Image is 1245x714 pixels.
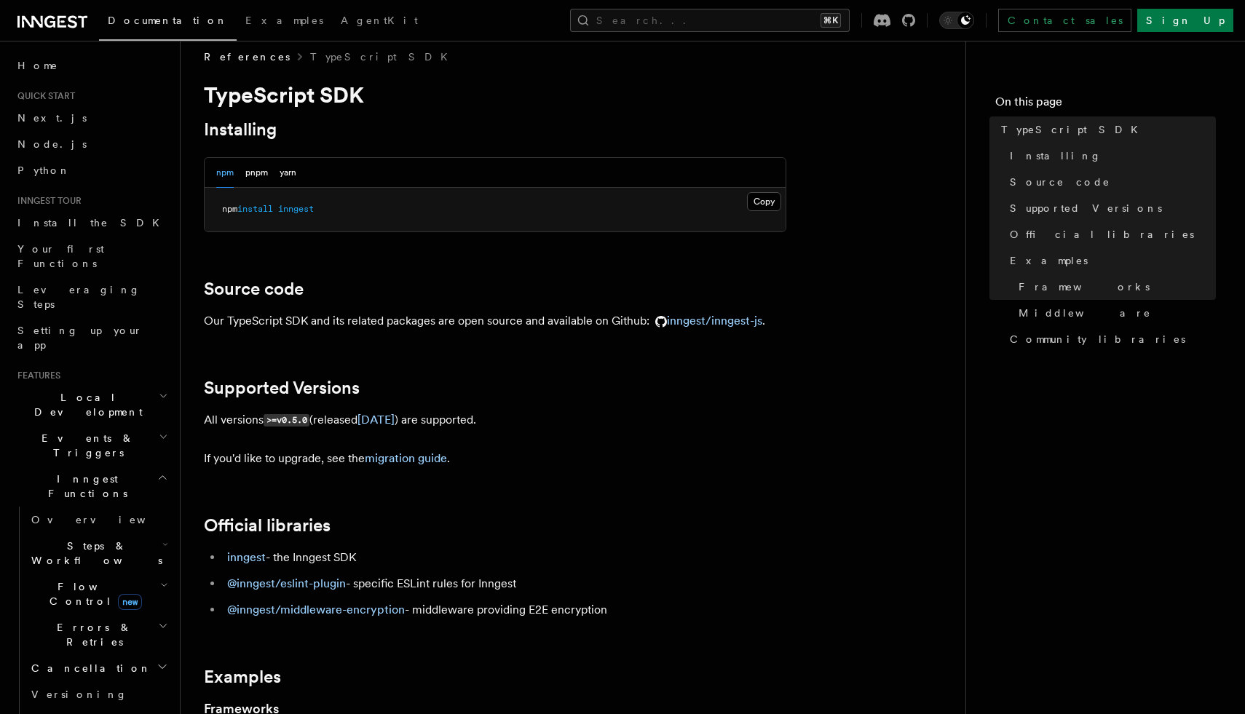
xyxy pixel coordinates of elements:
h1: TypeScript SDK [204,82,786,108]
a: Frameworks [1013,274,1216,300]
a: Versioning [25,681,171,707]
a: Documentation [99,4,237,41]
button: Inngest Functions [12,466,171,507]
span: References [204,49,290,64]
span: Steps & Workflows [25,539,162,568]
a: Source code [1004,169,1216,195]
a: migration guide [365,451,447,465]
a: Python [12,157,171,183]
span: Inngest tour [12,195,82,207]
a: Examples [1004,247,1216,274]
a: Supported Versions [204,378,360,398]
a: Examples [237,4,332,39]
span: Features [12,370,60,381]
a: Supported Versions [1004,195,1216,221]
span: Versioning [31,689,127,700]
span: Installing [1010,148,1102,163]
span: install [237,204,273,214]
span: Examples [245,15,323,26]
button: Events & Triggers [12,425,171,466]
span: Cancellation [25,661,151,675]
a: Official libraries [204,515,331,536]
button: Cancellation [25,655,171,681]
a: Your first Functions [12,236,171,277]
kbd: ⌘K [821,13,841,28]
span: AgentKit [341,15,418,26]
a: Setting up your app [12,317,171,358]
button: Toggle dark mode [939,12,974,29]
span: Overview [31,514,181,525]
a: Installing [204,119,277,140]
span: Leveraging Steps [17,284,141,310]
button: yarn [280,158,296,188]
a: @inngest/eslint-plugin [227,576,346,590]
a: inngest [227,550,266,564]
span: Documentation [108,15,228,26]
span: Node.js [17,138,87,150]
li: - the Inngest SDK [223,547,786,568]
a: @inngest/middleware-encryption [227,603,405,616]
button: Steps & Workflows [25,533,171,574]
button: Flow Controlnew [25,574,171,614]
a: Contact sales [998,9,1131,32]
a: Overview [25,507,171,533]
span: Python [17,164,71,176]
a: Examples [204,667,281,687]
a: Source code [204,279,304,299]
span: Quick start [12,90,75,102]
button: Local Development [12,384,171,425]
span: Install the SDK [17,217,168,229]
li: - middleware providing E2E encryption [223,600,786,620]
span: Frameworks [1019,279,1150,294]
a: Community libraries [1004,326,1216,352]
a: Sign Up [1137,9,1233,32]
p: If you'd like to upgrade, see the . [204,448,786,469]
a: Install the SDK [12,210,171,236]
p: Our TypeScript SDK and its related packages are open source and available on Github: . [204,311,786,331]
button: Errors & Retries [25,614,171,655]
a: Installing [1004,143,1216,169]
a: TypeScript SDK [310,49,456,64]
a: [DATE] [357,413,395,427]
span: Flow Control [25,579,160,608]
button: pnpm [245,158,268,188]
button: npm [216,158,234,188]
h4: On this page [995,93,1216,116]
button: Copy [747,192,781,211]
a: Leveraging Steps [12,277,171,317]
code: >=v0.5.0 [264,414,309,427]
span: Errors & Retries [25,620,158,649]
a: TypeScript SDK [995,116,1216,143]
span: Next.js [17,112,87,124]
span: Your first Functions [17,243,104,269]
li: - specific ESLint rules for Inngest [223,574,786,594]
span: Inngest Functions [12,472,157,501]
span: Official libraries [1010,227,1194,242]
span: Middleware [1019,306,1151,320]
span: Home [17,58,58,73]
span: Setting up your app [17,325,143,351]
p: All versions (released ) are supported. [204,410,786,431]
span: Events & Triggers [12,431,159,460]
span: inngest [278,204,314,214]
a: Home [12,52,171,79]
button: Search...⌘K [570,9,850,32]
span: TypeScript SDK [1001,122,1147,137]
a: Next.js [12,105,171,131]
span: new [118,594,142,610]
a: Official libraries [1004,221,1216,247]
a: Node.js [12,131,171,157]
span: Local Development [12,390,159,419]
a: Middleware [1013,300,1216,326]
a: inngest/inngest-js [649,314,762,328]
span: npm [222,204,237,214]
span: Source code [1010,175,1110,189]
a: AgentKit [332,4,427,39]
span: Supported Versions [1010,201,1162,215]
span: Community libraries [1010,332,1185,346]
span: Examples [1010,253,1088,268]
